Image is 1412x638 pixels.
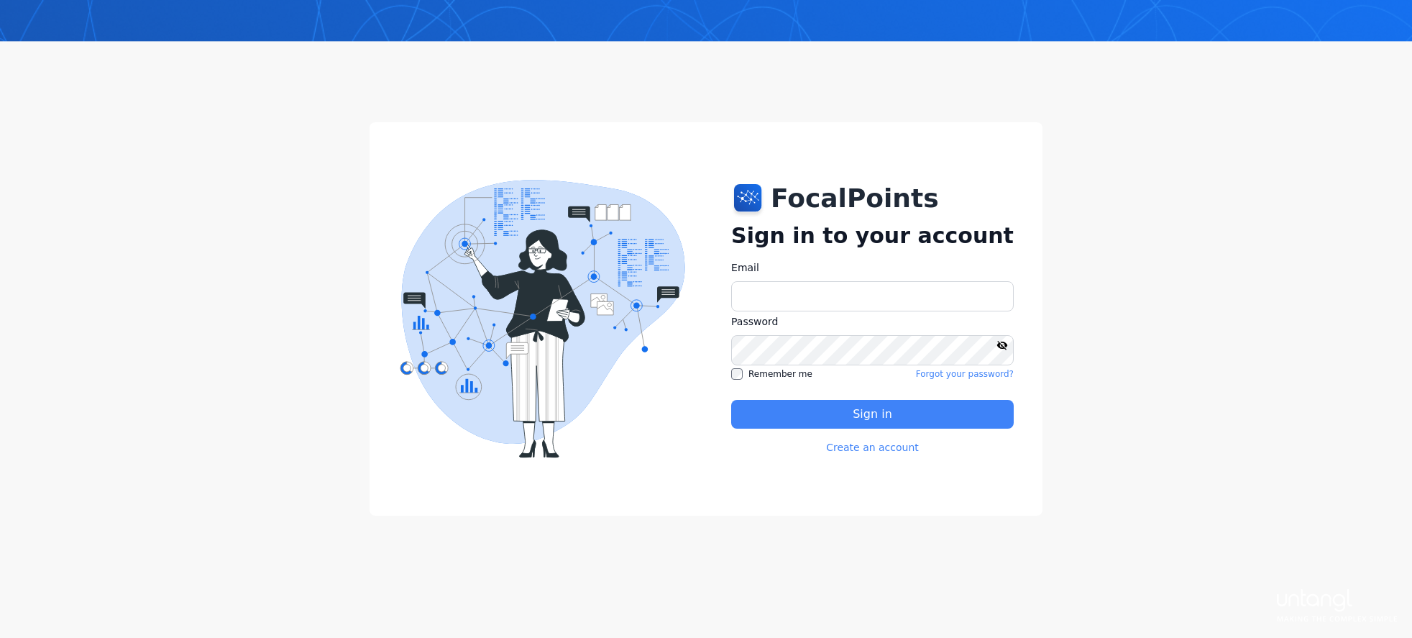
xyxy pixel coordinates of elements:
label: Remember me [731,368,812,380]
h2: Sign in to your account [731,223,1014,249]
a: Create an account [826,440,919,455]
a: Forgot your password? [916,368,1014,380]
h1: FocalPoints [771,184,939,213]
label: Email [731,260,1014,275]
label: Password [731,314,1014,329]
input: Remember me [731,368,743,380]
button: Sign in [731,400,1014,429]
